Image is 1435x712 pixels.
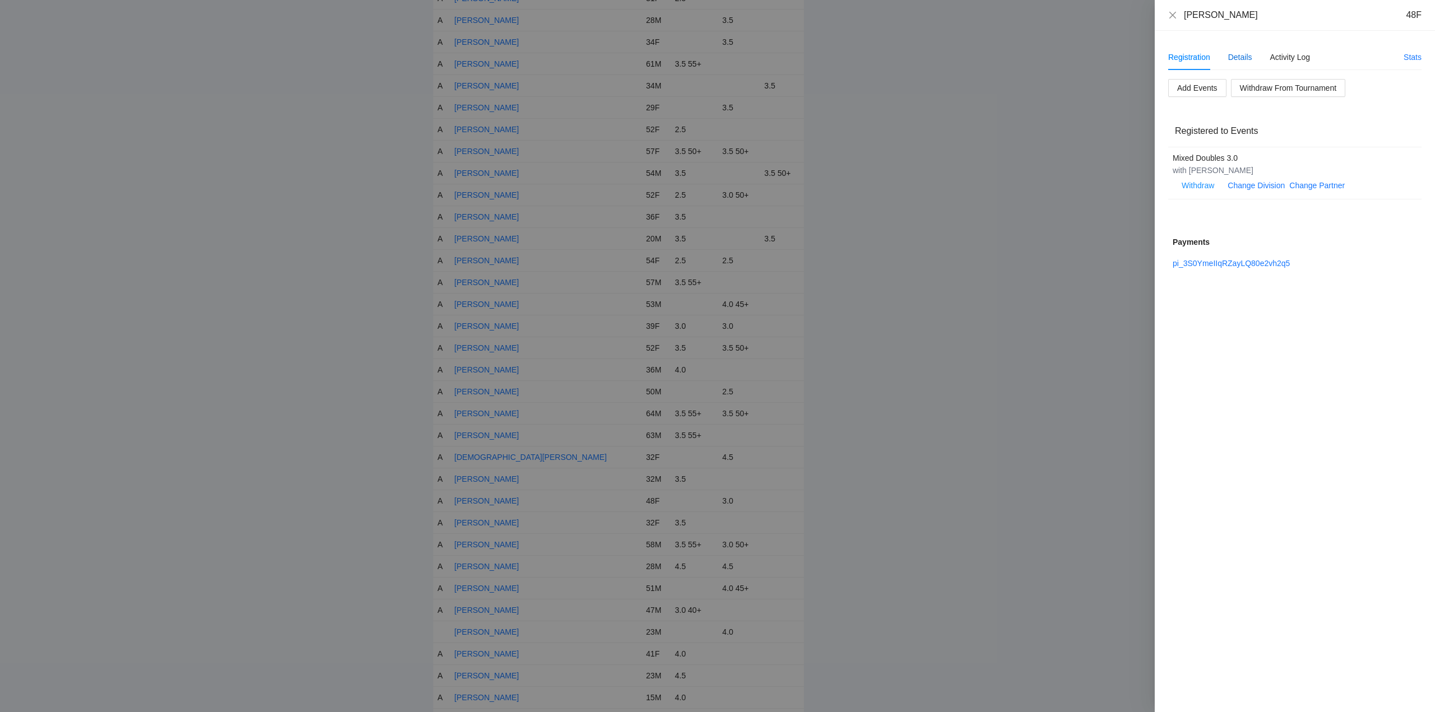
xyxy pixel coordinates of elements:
[1173,152,1405,164] div: Mixed Doubles 3.0
[1177,82,1218,94] span: Add Events
[1173,164,1405,176] div: with [PERSON_NAME]
[1231,79,1345,97] button: Withdraw From Tournament
[1175,115,1415,147] div: Registered to Events
[1228,181,1285,190] a: Change Division
[1289,181,1345,190] a: Change Partner
[1240,82,1336,94] span: Withdraw From Tournament
[1182,179,1214,192] span: Withdraw
[1270,51,1311,63] div: Activity Log
[1168,11,1177,20] span: close
[1168,51,1210,63] div: Registration
[1404,53,1422,62] a: Stats
[1228,51,1252,63] div: Details
[1173,259,1290,268] a: pi_3S0YmeIIqRZayLQ80e2vh2q5
[1184,9,1258,21] div: [PERSON_NAME]
[1168,79,1226,97] button: Add Events
[1406,9,1422,21] div: 48F
[1168,11,1177,20] button: Close
[1173,176,1223,194] button: Withdraw
[1173,236,1417,248] div: Payments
